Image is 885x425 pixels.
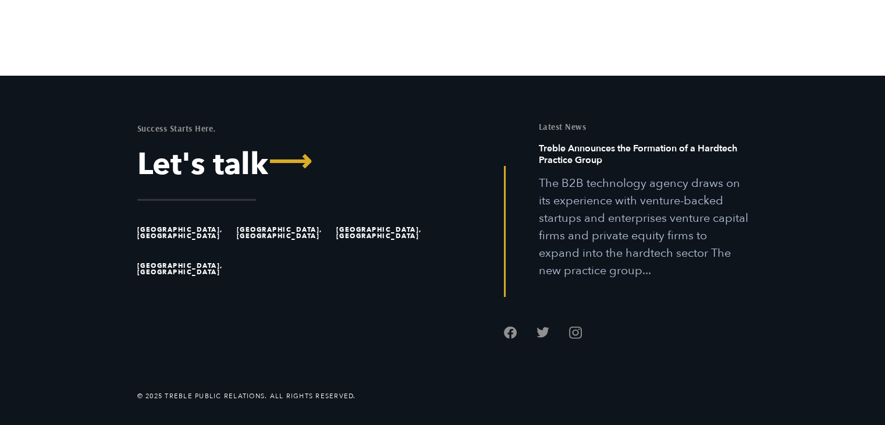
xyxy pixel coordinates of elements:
[539,143,748,279] a: Read this article
[336,215,431,251] li: [GEOGRAPHIC_DATA], [GEOGRAPHIC_DATA]
[237,215,331,251] li: [GEOGRAPHIC_DATA], [GEOGRAPHIC_DATA]
[137,215,232,251] li: [GEOGRAPHIC_DATA], [GEOGRAPHIC_DATA]
[539,122,748,131] h5: Latest News
[137,391,356,401] li: © 2025 Treble Public Relations. All Rights Reserved.
[539,143,748,175] h6: Treble Announces the Formation of a Hardtech Practice Group
[504,326,517,339] a: Follow us on Facebook
[536,326,549,339] a: Follow us on Twitter
[137,150,434,180] a: Let's Talk
[569,326,582,339] a: Follow us on Instagram
[268,147,312,177] span: ⟶
[137,251,232,287] li: [GEOGRAPHIC_DATA], [GEOGRAPHIC_DATA]
[137,123,216,134] mark: Success Starts Here.
[539,175,748,279] p: The B2B technology agency draws on its experience with venture-backed startups and enterprises ve...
